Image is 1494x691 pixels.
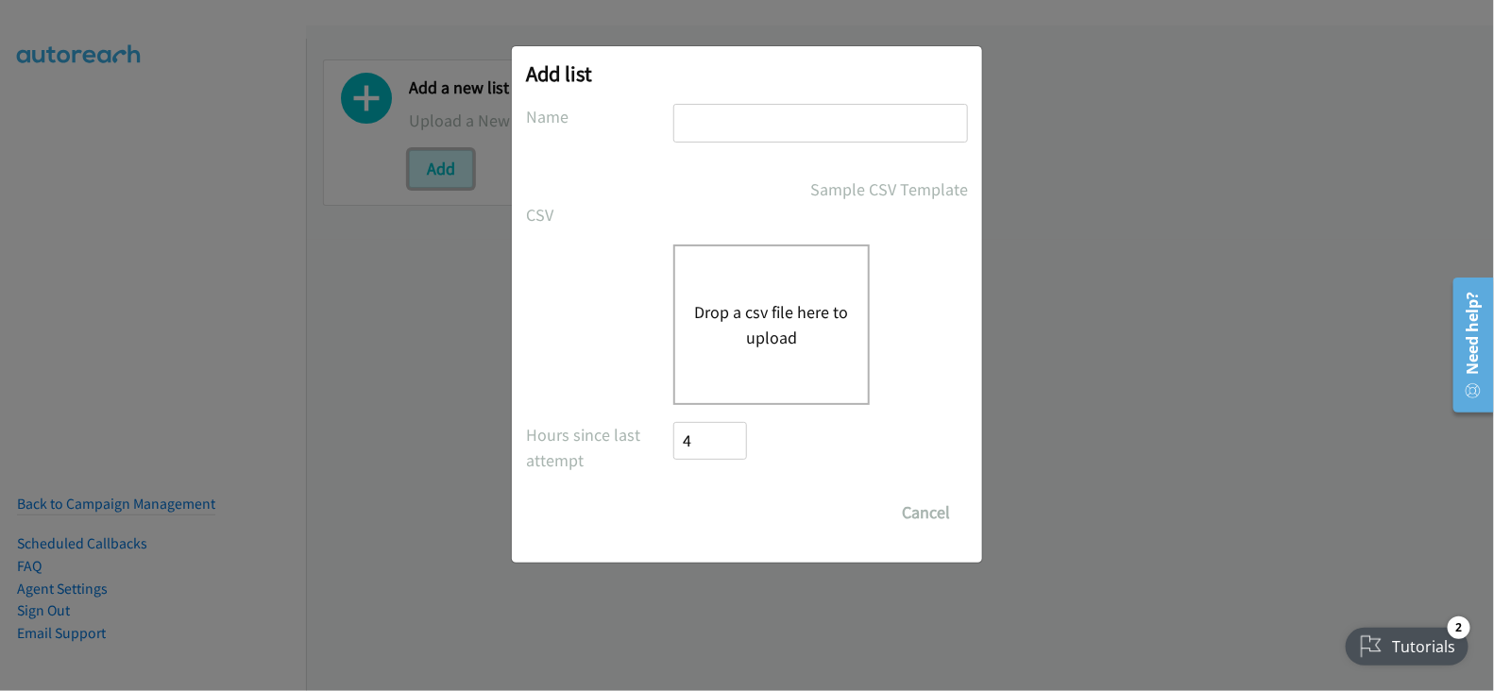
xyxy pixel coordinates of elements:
[694,299,849,350] button: Drop a csv file here to upload
[1334,609,1480,677] iframe: Checklist
[526,422,673,473] label: Hours since last attempt
[1439,270,1494,420] iframe: Resource Center
[810,177,968,202] a: Sample CSV Template
[884,494,968,531] button: Cancel
[526,60,968,87] h2: Add list
[526,202,673,228] label: CSV
[526,104,673,129] label: Name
